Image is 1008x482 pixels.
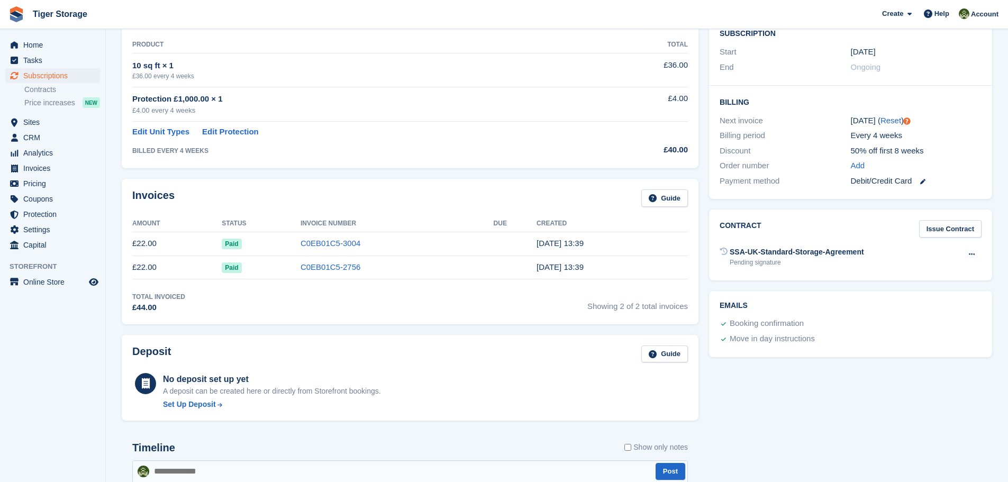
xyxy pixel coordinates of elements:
[163,373,381,386] div: No deposit set up yet
[851,175,982,187] div: Debit/Credit Card
[851,115,982,127] div: [DATE] ( )
[10,261,105,272] span: Storefront
[301,215,494,232] th: Invoice Number
[851,145,982,157] div: 50% off first 8 weeks
[587,292,688,314] span: Showing 2 of 2 total invoices
[132,71,598,81] div: £36.00 every 4 weeks
[301,262,360,271] a: C0EB01C5-2756
[641,189,688,207] a: Guide
[132,256,222,279] td: £22.00
[598,53,688,87] td: £36.00
[132,232,222,256] td: £22.00
[132,345,171,363] h2: Deposit
[5,145,100,160] a: menu
[23,38,87,52] span: Home
[5,176,100,191] a: menu
[624,442,688,453] label: Show only notes
[23,176,87,191] span: Pricing
[934,8,949,19] span: Help
[23,238,87,252] span: Capital
[23,53,87,68] span: Tasks
[5,115,100,130] a: menu
[24,97,100,108] a: Price increases NEW
[624,442,631,453] input: Show only notes
[959,8,969,19] img: Matthew Ellwood
[720,28,982,38] h2: Subscription
[132,93,598,105] div: Protection £1,000.00 × 1
[720,96,982,107] h2: Billing
[132,189,175,207] h2: Invoices
[537,215,688,232] th: Created
[23,192,87,206] span: Coupons
[23,275,87,289] span: Online Store
[222,239,241,249] span: Paid
[132,442,175,454] h2: Timeline
[132,146,598,156] div: BILLED EVERY 4 WEEKS
[23,115,87,130] span: Sites
[23,207,87,222] span: Protection
[720,175,850,187] div: Payment method
[163,386,381,397] p: A deposit can be created here or directly from Storefront bookings.
[5,222,100,237] a: menu
[8,6,24,22] img: stora-icon-8386f47178a22dfd0bd8f6a31ec36ba5ce8667c1dd55bd0f319d3a0aa187defe.svg
[222,215,301,232] th: Status
[5,68,100,83] a: menu
[29,5,92,23] a: Tiger Storage
[537,239,584,248] time: 2025-08-16 12:39:56 UTC
[598,87,688,121] td: £4.00
[132,126,189,138] a: Edit Unit Types
[23,145,87,160] span: Analytics
[138,466,149,477] img: Matthew Ellwood
[598,144,688,156] div: £40.00
[5,207,100,222] a: menu
[851,62,881,71] span: Ongoing
[87,276,100,288] a: Preview store
[5,238,100,252] a: menu
[5,53,100,68] a: menu
[23,68,87,83] span: Subscriptions
[851,160,865,172] a: Add
[301,239,360,248] a: C0EB01C5-3004
[132,302,185,314] div: £44.00
[5,130,100,145] a: menu
[494,215,537,232] th: Due
[720,302,982,310] h2: Emails
[132,105,598,116] div: £4.00 every 4 weeks
[656,463,685,480] button: Post
[163,399,216,410] div: Set Up Deposit
[971,9,998,20] span: Account
[720,160,850,172] div: Order number
[163,399,381,410] a: Set Up Deposit
[730,317,804,330] div: Booking confirmation
[132,37,598,53] th: Product
[132,60,598,72] div: 10 sq ft × 1
[23,222,87,237] span: Settings
[880,116,901,125] a: Reset
[24,98,75,108] span: Price increases
[222,262,241,273] span: Paid
[902,116,912,126] div: Tooltip anchor
[730,333,815,345] div: Move in day instructions
[5,192,100,206] a: menu
[132,215,222,232] th: Amount
[598,37,688,53] th: Total
[720,145,850,157] div: Discount
[5,38,100,52] a: menu
[730,247,864,258] div: SSA-UK-Standard-Storage-Agreement
[5,275,100,289] a: menu
[720,46,850,58] div: Start
[730,258,864,267] div: Pending signature
[851,130,982,142] div: Every 4 weeks
[132,292,185,302] div: Total Invoiced
[720,61,850,74] div: End
[720,115,850,127] div: Next invoice
[537,262,584,271] time: 2025-07-19 12:39:48 UTC
[24,85,100,95] a: Contracts
[720,220,761,238] h2: Contract
[919,220,982,238] a: Issue Contract
[641,345,688,363] a: Guide
[23,130,87,145] span: CRM
[23,161,87,176] span: Invoices
[720,130,850,142] div: Billing period
[882,8,903,19] span: Create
